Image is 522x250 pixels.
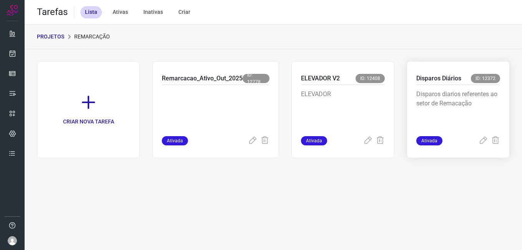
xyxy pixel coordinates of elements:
span: ID: 12778 [243,74,269,83]
img: Logo [7,5,18,16]
div: Criar [174,6,195,18]
span: Ativada [416,136,442,145]
h2: Tarefas [37,7,68,18]
span: ID: 12408 [356,74,385,83]
p: PROJETOS [37,33,64,41]
p: Disparos diarios referentes ao setor de Remacação [416,90,500,128]
p: Remarcacao_Ativo_Out_2025 [162,74,243,83]
span: Ativada [162,136,188,145]
p: Disparos Diários [416,74,461,83]
p: ELEVADOR [301,90,385,128]
p: CRIAR NOVA TAREFA [63,118,114,126]
span: ID: 12372 [471,74,500,83]
p: Remarcação [74,33,110,41]
img: avatar-user-boy.jpg [8,236,17,245]
p: ELEVADOR V2 [301,74,340,83]
a: CRIAR NOVA TAREFA [37,61,140,158]
div: Ativas [108,6,133,18]
div: Lista [80,6,102,18]
span: Ativada [301,136,327,145]
div: Inativas [139,6,168,18]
